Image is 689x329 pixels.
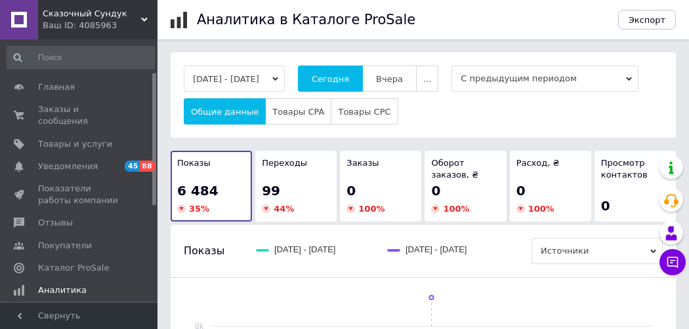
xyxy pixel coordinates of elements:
[197,12,415,28] h1: Аналитика в Каталоге ProSale
[191,107,259,117] span: Общие данные
[601,158,648,180] span: Просмотр контактов
[431,158,478,180] span: Оборот заказов, ₴
[532,238,663,264] span: Источники
[184,244,224,258] span: Показы
[262,158,307,168] span: Переходы
[358,204,385,214] span: 100 %
[38,81,75,93] span: Главная
[331,98,398,125] button: Товары CPC
[177,158,211,168] span: Показы
[272,107,324,117] span: Товары CPA
[423,74,431,84] span: ...
[38,161,98,172] span: Уведомления
[140,161,155,172] span: 88
[338,107,390,117] span: Товары CPC
[38,138,112,150] span: Товары и услуги
[43,20,157,31] div: Ваш ID: 4085963
[618,10,676,29] button: Экспорт
[659,249,686,275] button: Чат с покупателем
[184,66,285,92] button: [DATE] - [DATE]
[516,158,560,168] span: Расход, ₴
[38,104,121,127] span: Заказы и сообщения
[7,46,155,69] input: Поиск
[38,262,109,274] span: Каталог ProSale
[431,183,440,199] span: 0
[177,183,219,199] span: 6 484
[274,204,294,214] span: 44 %
[516,183,526,199] span: 0
[601,198,610,214] span: 0
[38,240,92,252] span: Покупатели
[189,204,209,214] span: 35 %
[38,284,87,296] span: Аналитика
[38,217,73,229] span: Отзывы
[528,204,554,214] span: 100 %
[376,74,403,84] span: Вчера
[362,66,417,92] button: Вчера
[312,74,349,84] span: Сегодня
[43,8,141,20] span: Сказочный Сундук
[346,183,356,199] span: 0
[443,204,469,214] span: 100 %
[298,66,363,92] button: Сегодня
[38,183,121,206] span: Показатели работы компании
[346,158,379,168] span: Заказы
[416,66,438,92] button: ...
[265,98,331,125] button: Товары CPA
[125,161,140,172] span: 45
[184,98,266,125] button: Общие данные
[262,183,280,199] span: 99
[451,66,638,92] span: С предыдущим периодом
[629,15,665,25] span: Экспорт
